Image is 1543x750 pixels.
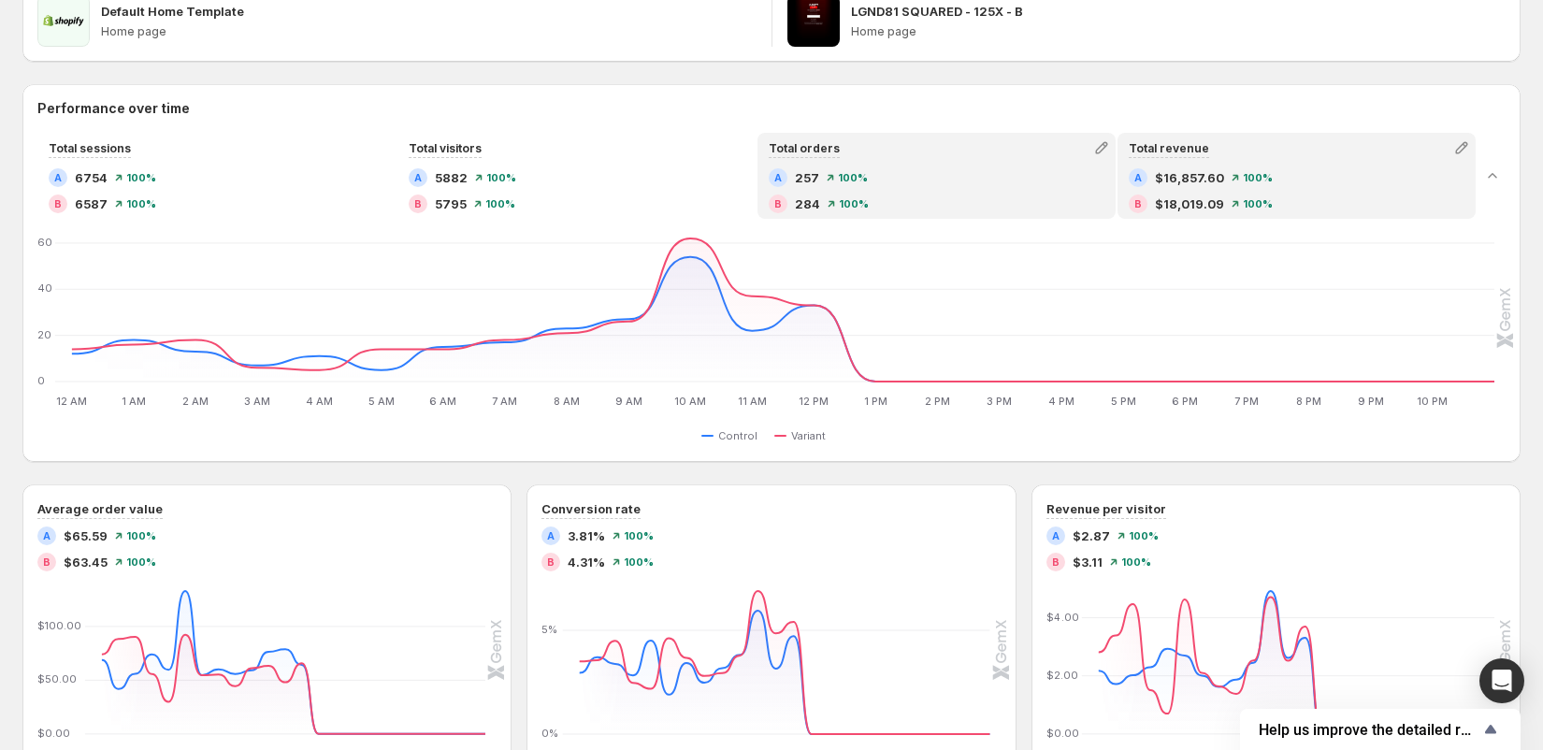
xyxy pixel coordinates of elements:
[1479,658,1524,703] div: Open Intercom Messenger
[769,141,840,155] span: Total orders
[1296,395,1321,408] text: 8 PM
[1111,395,1136,408] text: 5 PM
[1234,395,1259,408] text: 7 PM
[1046,727,1079,740] text: $0.00
[547,556,555,568] h2: B
[414,198,422,209] h2: B
[37,99,1506,118] h2: Performance over time
[568,526,605,545] span: 3.81%
[624,530,654,541] span: 100 %
[75,168,108,187] span: 6754
[37,672,77,685] text: $50.00
[838,172,868,183] span: 100 %
[799,395,829,408] text: 12 PM
[1052,530,1060,541] h2: A
[1129,141,1209,155] span: Total revenue
[126,530,156,541] span: 100 %
[541,727,558,740] text: 0%
[485,198,515,209] span: 100 %
[244,395,270,408] text: 3 AM
[409,141,482,155] span: Total visitors
[486,172,516,183] span: 100 %
[1046,669,1078,682] text: $2.00
[774,172,782,183] h2: A
[1052,556,1060,568] h2: B
[414,172,422,183] h2: A
[101,24,757,39] p: Home page
[56,395,87,408] text: 12 AM
[1417,395,1448,408] text: 10 PM
[795,195,820,213] span: 284
[1155,168,1224,187] span: $16,857.60
[101,2,244,21] p: Default Home Template
[851,24,1507,39] p: Home page
[1048,395,1074,408] text: 4 PM
[64,553,108,571] span: $63.45
[1259,718,1502,741] button: Show survey - Help us improve the detailed report for A/B campaigns
[37,374,45,387] text: 0
[43,556,50,568] h2: B
[1046,611,1079,624] text: $4.00
[774,425,833,447] button: Variant
[1243,198,1273,209] span: 100 %
[1243,172,1273,183] span: 100 %
[182,395,209,408] text: 2 AM
[64,526,108,545] span: $65.59
[75,195,108,213] span: 6587
[851,2,1023,21] p: LGND81 SQUARED - 125X - B
[37,619,81,632] text: $100.00
[122,395,146,408] text: 1 AM
[541,499,641,518] h3: Conversion rate
[1134,198,1142,209] h2: B
[54,198,62,209] h2: B
[738,395,767,408] text: 11 AM
[492,395,517,408] text: 7 AM
[429,395,456,408] text: 6 AM
[864,395,887,408] text: 1 PM
[435,168,468,187] span: 5882
[568,553,605,571] span: 4.31%
[1129,530,1159,541] span: 100 %
[126,172,156,183] span: 100 %
[541,623,557,636] text: 5%
[615,395,642,408] text: 9 AM
[1121,556,1151,568] span: 100 %
[674,395,706,408] text: 10 AM
[1046,499,1166,518] h3: Revenue per visitor
[37,499,163,518] h3: Average order value
[54,172,62,183] h2: A
[987,395,1012,408] text: 3 PM
[624,556,654,568] span: 100 %
[126,198,156,209] span: 100 %
[1134,172,1142,183] h2: A
[701,425,765,447] button: Control
[1358,395,1384,408] text: 9 PM
[368,395,395,408] text: 5 AM
[1172,395,1198,408] text: 6 PM
[37,727,70,740] text: $0.00
[37,328,51,341] text: 20
[126,556,156,568] span: 100 %
[37,281,52,295] text: 40
[547,530,555,541] h2: A
[43,530,50,541] h2: A
[37,236,52,249] text: 60
[839,198,869,209] span: 100 %
[49,141,131,155] span: Total sessions
[925,395,950,408] text: 2 PM
[1155,195,1224,213] span: $18,019.09
[306,395,333,408] text: 4 AM
[1259,721,1479,739] span: Help us improve the detailed report for A/B campaigns
[435,195,467,213] span: 5795
[795,168,819,187] span: 257
[1479,163,1506,189] button: Collapse chart
[1073,553,1103,571] span: $3.11
[1073,526,1110,545] span: $2.87
[554,395,580,408] text: 8 AM
[791,428,826,443] span: Variant
[718,428,757,443] span: Control
[774,198,782,209] h2: B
